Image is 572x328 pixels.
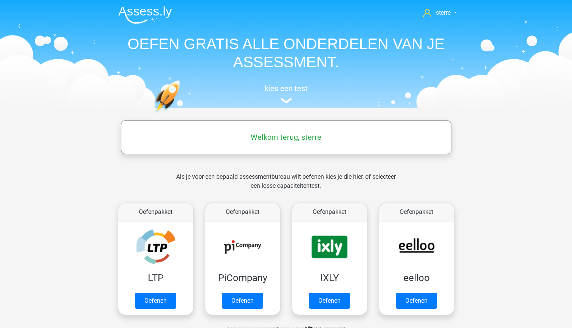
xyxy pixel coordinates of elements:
[135,293,176,309] a: Oefenen
[112,84,460,93] h5: kies een test
[125,133,448,142] h5: Welkom terug, sterre
[112,35,460,71] h1: OEFEN GRATIS ALLE ONDERDELEN VAN JE ASSESSMENT.
[222,293,263,309] a: Oefenen
[170,172,402,200] div: Als je voor een bepaald assessmentbureau wilt oefenen kies je die hier, of selecteer een losse ca...
[396,293,437,309] a: Oefenen
[420,8,460,17] a: sterre
[436,9,451,16] span: sterre
[309,293,350,309] a: Oefenen
[281,98,292,104] img: assessment
[154,80,209,149] img: oefenen
[118,6,172,24] img: Assessly
[112,84,460,104] a: kies een test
